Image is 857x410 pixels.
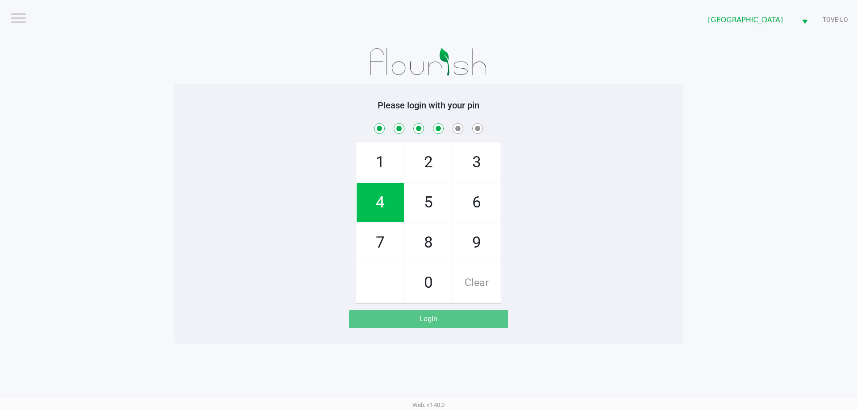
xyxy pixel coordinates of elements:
span: 6 [453,183,500,222]
span: 0 [405,263,452,302]
h5: Please login with your pin [181,100,676,111]
span: Web: v1.40.0 [412,402,445,408]
span: 2 [405,143,452,182]
span: 1 [357,143,404,182]
span: 7 [357,223,404,262]
span: Clear [453,263,500,302]
span: 4 [357,183,404,222]
span: TOVE-LO [823,15,848,25]
span: 3 [453,143,500,182]
button: Select [796,9,813,30]
span: 8 [405,223,452,262]
span: 9 [453,223,500,262]
span: 5 [405,183,452,222]
span: [GEOGRAPHIC_DATA] [708,15,791,25]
